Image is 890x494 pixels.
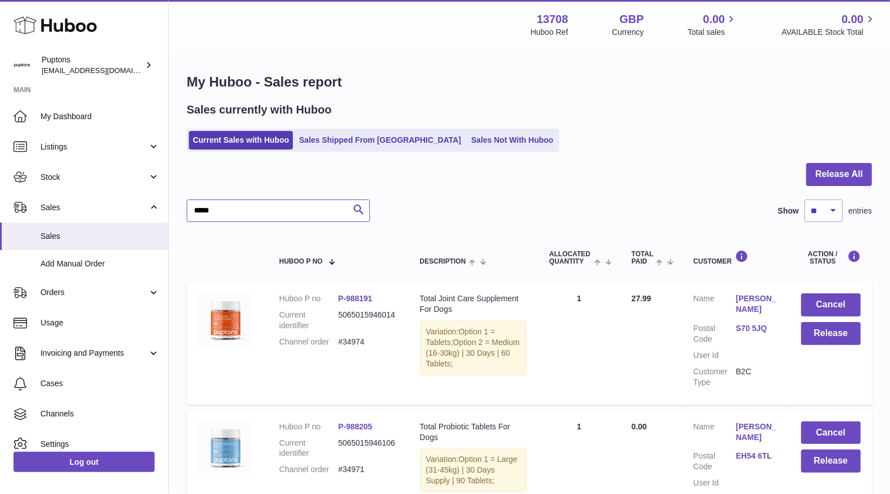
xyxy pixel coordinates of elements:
[801,422,861,445] button: Cancel
[549,251,591,265] span: ALLOCATED Quantity
[538,282,620,404] td: 1
[842,12,864,27] span: 0.00
[42,66,165,75] span: [EMAIL_ADDRESS][DOMAIN_NAME]
[420,320,527,375] div: Variation:
[688,27,738,38] span: Total sales
[781,27,877,38] span: AVAILABLE Stock Total
[13,452,155,472] a: Log out
[693,293,736,318] dt: Name
[42,55,143,76] div: Puptons
[187,102,332,117] h2: Sales currently with Huboo
[801,250,861,265] div: Action / Status
[40,111,160,122] span: My Dashboard
[338,337,397,347] dd: #34974
[848,206,872,216] span: entries
[198,422,254,474] img: TotalProbioticTablets120.jpg
[612,27,644,38] div: Currency
[420,448,527,492] div: Variation:
[420,258,466,265] span: Description
[40,439,160,450] span: Settings
[40,378,160,389] span: Cases
[631,251,653,265] span: Total paid
[688,12,738,38] a: 0.00 Total sales
[736,451,779,461] a: EH54 6TL
[189,131,293,149] a: Current Sales with Huboo
[338,464,397,475] dd: #34971
[279,258,323,265] span: Huboo P no
[736,366,779,388] dd: B2C
[40,409,160,419] span: Channels
[703,12,725,27] span: 0.00
[801,322,861,345] button: Release
[620,12,644,27] strong: GBP
[531,27,568,38] div: Huboo Ref
[279,310,338,331] dt: Current identifier
[801,450,861,473] button: Release
[426,327,495,347] span: Option 1 = Tablets;
[40,348,148,359] span: Invoicing and Payments
[338,422,373,431] a: P-988205
[338,310,397,331] dd: 5065015946014
[279,293,338,304] dt: Huboo P no
[631,422,647,431] span: 0.00
[693,323,736,345] dt: Postal Code
[420,422,527,443] div: Total Probiotic Tablets For Dogs
[187,73,872,91] h1: My Huboo - Sales report
[426,455,518,485] span: Option 1 = Large (31-45kg) | 30 Days Supply | 90 Tablets;
[736,323,779,334] a: S70 5JQ
[279,438,338,459] dt: Current identifier
[279,337,338,347] dt: Channel order
[40,202,148,213] span: Sales
[40,287,148,298] span: Orders
[279,464,338,475] dt: Channel order
[40,172,148,183] span: Stock
[40,142,148,152] span: Listings
[801,293,861,316] button: Cancel
[778,206,799,216] label: Show
[426,338,520,368] span: Option 2 = Medium (16-30kg) | 30 Days | 60 Tablets;
[467,131,557,149] a: Sales Not With Huboo
[736,422,779,443] a: [PERSON_NAME]
[693,350,736,361] dt: User Id
[693,366,736,388] dt: Customer Type
[198,293,254,346] img: TotalJointCareTablets120.jpg
[537,12,568,27] strong: 13708
[338,438,397,459] dd: 5065015946106
[693,250,778,265] div: Customer
[693,422,736,446] dt: Name
[806,163,872,186] button: Release All
[781,12,877,38] a: 0.00 AVAILABLE Stock Total
[40,318,160,328] span: Usage
[420,293,527,315] div: Total Joint Care Supplement For Dogs
[40,259,160,269] span: Add Manual Order
[693,478,736,488] dt: User Id
[631,294,651,303] span: 27.99
[693,451,736,472] dt: Postal Code
[736,293,779,315] a: [PERSON_NAME]
[295,131,465,149] a: Sales Shipped From [GEOGRAPHIC_DATA]
[40,231,160,242] span: Sales
[13,57,30,74] img: hello@puptons.com
[338,294,373,303] a: P-988191
[279,422,338,432] dt: Huboo P no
